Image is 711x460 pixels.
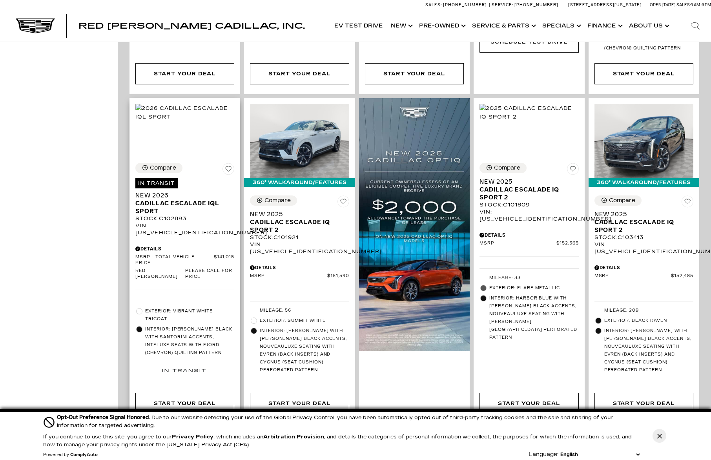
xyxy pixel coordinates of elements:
span: Red [PERSON_NAME] Cadillac, Inc. [78,21,305,31]
a: EV Test Drive [330,10,387,42]
div: 360° WalkAround/Features [244,178,355,187]
button: Compare Vehicle [594,195,642,206]
div: Start Your Deal [498,399,560,408]
div: VIN: [US_VEHICLE_IDENTIFICATION_NUMBER] [135,222,234,236]
div: Stock : C101809 [479,201,578,208]
div: Start Your Deal [365,63,464,84]
div: Start Your Deal [135,393,234,414]
span: MSRP [479,241,556,246]
div: Compare [494,164,520,172]
span: Please call for price [185,268,234,280]
button: Compare Vehicle [250,195,297,206]
span: New 2025 [250,210,343,218]
span: Red [PERSON_NAME] [135,268,185,280]
button: Save Vehicle [682,195,693,210]
span: MSRP [250,273,327,279]
span: Sales: [425,2,442,7]
button: Compare Vehicle [479,163,527,173]
div: Search [680,10,711,42]
div: Compare [150,164,176,172]
div: Powered by [43,453,98,457]
span: $151,590 [327,273,349,279]
a: New 2025Cadillac ESCALADE IQ Sport 2 [594,210,693,234]
span: [PHONE_NUMBER] [514,2,558,7]
div: VIN: [US_VEHICLE_IDENTIFICATION_NUMBER] [250,241,349,255]
button: Save Vehicle [567,163,579,178]
div: Start Your Deal [594,393,693,414]
div: Start Your Deal [154,399,216,408]
span: $152,365 [556,241,579,246]
div: Start Your Deal [154,69,216,78]
span: Sales: [676,2,691,7]
a: New 2025Cadillac ESCALADE IQ Sport 2 [250,210,349,234]
div: Start Your Deal [268,399,330,408]
span: $141,015 [214,254,235,266]
span: Interior: [PERSON_NAME] with [PERSON_NAME] Black accents, Nouveauluxe seating with Evren (back in... [260,327,349,374]
div: Start Your Deal [383,69,445,78]
img: 2025 Cadillac ESCALADE IQ Sport 2 [479,104,578,121]
div: Pricing Details - New 2025 Cadillac ESCALADE IQ Sport 2 [250,264,349,271]
span: Cadillac ESCALADE IQL Sport [135,199,228,215]
a: In TransitNew 2026Cadillac ESCALADE IQL Sport [135,178,234,215]
div: Pricing Details - New 2025 Cadillac ESCALADE IQ Sport 2 [594,264,693,271]
a: MSRP - Total Vehicle Price $141,015 [135,254,234,266]
a: Red [PERSON_NAME] Please call for price [135,268,234,280]
a: Finance [583,10,625,42]
span: In Transit [135,178,178,188]
a: [STREET_ADDRESS][US_STATE] [568,2,642,7]
div: Start Your Deal [250,63,349,84]
span: Exterior: Flare Metallic [489,284,578,292]
a: Pre-Owned [415,10,468,42]
span: 9 AM-6 PM [691,2,711,7]
div: Stock : C103413 [594,234,693,241]
span: MSRP - Total Vehicle Price [135,254,214,266]
a: About Us [625,10,672,42]
div: VIN: [US_VEHICLE_IDENTIFICATION_NUMBER] [479,208,578,223]
u: Privacy Policy [172,434,213,440]
a: MSRP $152,485 [594,273,693,279]
span: MSRP [594,273,671,279]
a: Specials [538,10,583,42]
a: Service & Parts [468,10,538,42]
div: Start Your Deal [135,63,234,84]
div: Language: [529,452,558,457]
li: Mileage: 209 [594,305,693,316]
span: New 2025 [594,210,687,218]
div: Stock : C102893 [135,215,234,222]
a: ComplyAuto [70,453,98,457]
button: Save Vehicle [337,195,349,210]
div: Compare [609,197,635,204]
div: Stock : C101921 [250,234,349,241]
span: Cadillac ESCALADE IQ Sport 2 [250,218,343,234]
span: Service: [492,2,513,7]
span: Open [DATE] [650,2,676,7]
img: In Transit Badge [162,360,206,381]
img: 2025 Cadillac ESCALADE IQ Sport 2 [594,104,693,178]
span: Interior: Harbor Blue with [PERSON_NAME] Black accents, Nouveauluxe seating with [PERSON_NAME][GE... [489,294,578,341]
span: $152,485 [671,273,693,279]
span: Opt-Out Preference Signal Honored . [57,414,151,421]
strong: Arbitration Provision [263,434,324,440]
a: MSRP $151,590 [250,273,349,279]
div: Start Your Deal [479,393,578,414]
span: Interior: [PERSON_NAME] Black with Santorini Accents, Inteluxe Seats with Fjord (chevron) quiltin... [145,325,234,357]
div: 360° WalkAround/Features [589,178,699,187]
span: Interior: [PERSON_NAME] with [PERSON_NAME] Black accents, Nouveauluxe seating with Evren (back in... [604,327,693,374]
a: Red [PERSON_NAME] Cadillac, Inc. [78,22,305,30]
span: New 2025 [479,178,572,186]
div: VIN: [US_VEHICLE_IDENTIFICATION_NUMBER] [594,241,693,255]
span: Exterior: Black Raven [604,317,693,325]
img: 2026 Cadillac ESCALADE IQL Sport [135,104,234,121]
img: Cadillac Dark Logo with Cadillac White Text [16,18,55,33]
div: Start Your Deal [268,69,330,78]
a: Sales: [PHONE_NUMBER] [425,3,489,7]
a: New [387,10,415,42]
p: If you continue to use this site, you agree to our , which includes an , and details the categori... [43,434,632,448]
li: Mileage: 56 [250,305,349,316]
li: Mileage: 33 [479,273,578,283]
div: Start Your Deal [613,399,675,408]
span: Cadillac ESCALADE IQ Sport 2 [479,186,572,201]
div: Start Your Deal [250,393,349,414]
span: New 2026 [135,192,228,199]
div: Start Your Deal [613,69,675,78]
